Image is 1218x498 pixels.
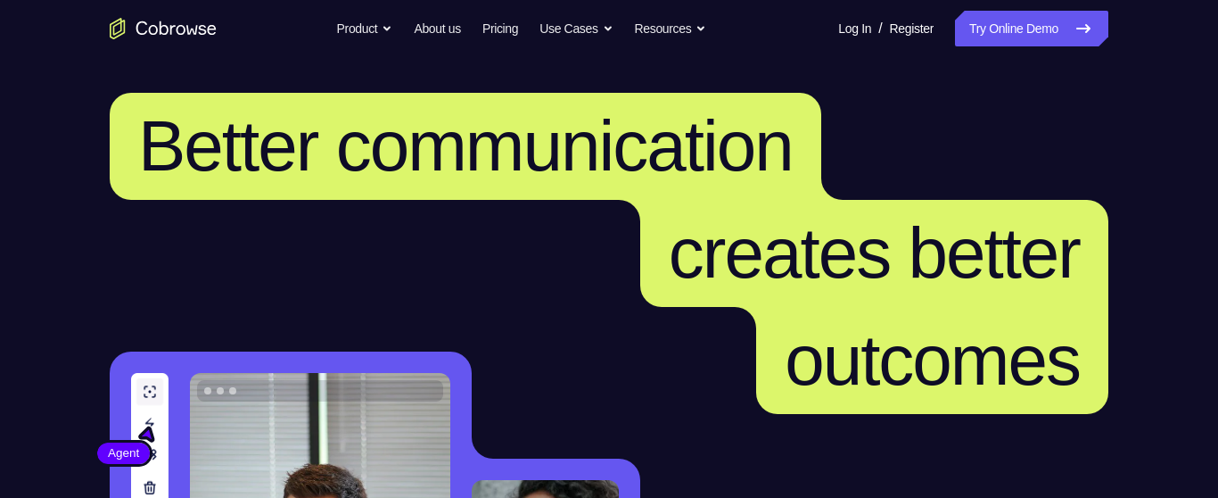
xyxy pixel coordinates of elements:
button: Use Cases [539,11,613,46]
span: Agent [97,444,150,462]
a: Log In [838,11,871,46]
a: Go to the home page [110,18,217,39]
button: Resources [635,11,707,46]
a: About us [414,11,460,46]
a: Try Online Demo [955,11,1108,46]
button: Product [337,11,393,46]
span: / [878,18,882,39]
span: outcomes [785,320,1080,400]
span: creates better [669,213,1080,293]
a: Pricing [482,11,518,46]
span: Better communication [138,106,793,186]
a: Register [890,11,934,46]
